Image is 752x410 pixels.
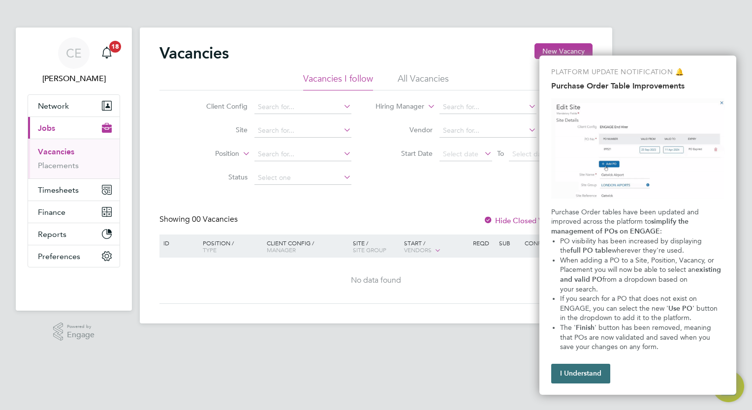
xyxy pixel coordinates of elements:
label: Site [191,125,248,134]
div: Client Config / [264,234,350,258]
span: Finance [38,207,65,217]
span: Timesheets [38,185,79,195]
label: Status [191,173,248,181]
div: Showing [159,214,240,225]
span: Site Group [353,246,386,254]
span: If you search for a PO that does not exist on ENGAGE, you can select the new ' [560,294,699,313]
span: ' button in the dropdown to add it to the platform. [560,304,720,322]
div: Sub [497,234,522,251]
span: Vendors [404,246,432,254]
label: Client Config [191,102,248,111]
span: Preferences [38,252,80,261]
span: 00 Vacancies [192,214,238,224]
span: Reports [38,230,66,239]
span: Engage [67,331,94,339]
label: Hiring Manager [368,102,424,112]
span: PO visibility has been increased by displaying the [560,237,704,255]
div: Reqd [470,234,496,251]
input: Search for... [254,124,351,138]
span: : [660,227,662,235]
nav: Main navigation [16,28,132,311]
li: Vacancies I follow [303,73,373,90]
strong: simplify the management of POs on ENGAGE [551,217,690,235]
a: Vacancies [38,147,74,156]
strong: Use PO [668,304,692,313]
div: No data found [161,275,591,286]
span: Collette Ellis [28,73,120,85]
a: Placements [38,161,79,170]
span: The ' [560,323,576,332]
span: Select date [512,149,548,158]
span: ' button has been removed, meaning that POs are now validated and saved when you save your change... [560,323,713,351]
a: Go to home page [28,277,120,293]
div: ID [161,234,195,251]
span: 18 [109,41,121,53]
label: Vendor [376,125,433,134]
a: Go to account details [28,37,120,85]
strong: Finish [576,323,595,332]
span: Select date [443,149,478,158]
span: Type [203,246,217,254]
span: Jobs [38,123,55,133]
div: Start / [402,234,470,259]
li: All Vacancies [398,73,449,90]
label: Start Date [376,149,433,158]
span: Network [38,101,69,111]
div: Conf [522,234,548,251]
div: Purchase Order Table Improvements [539,56,736,395]
input: Select one [254,171,351,185]
input: Search for... [254,147,351,161]
div: Site / [350,234,402,258]
span: To [494,147,507,160]
input: Search for... [254,100,351,114]
h2: Vacancies [159,43,229,63]
span: When adding a PO to a Site, Position, Vacancy, or Placement you will now be able to select an [560,256,716,274]
p: PLATFORM UPDATE NOTIFICATION 🔔 [551,67,724,77]
span: Purchase Order tables have been updated and improved across the platform to [551,208,701,226]
strong: existing and valid PO [560,265,723,284]
img: Purchase Order Table Improvements [551,98,724,199]
label: Hide Closed Vacancies [483,216,571,225]
input: Search for... [439,124,536,138]
span: wherever they're used. [612,246,684,255]
button: I Understand [551,364,610,383]
img: berryrecruitment-logo-retina.png [45,277,102,293]
span: Manager [267,246,296,254]
span: Powered by [67,322,94,331]
input: Search for... [439,100,536,114]
strong: full PO table [570,246,612,255]
span: CE [66,47,82,59]
div: Position / [195,234,264,258]
span: from a dropdown based on your search. [560,275,713,293]
button: New Vacancy [534,43,593,59]
label: Position [183,149,239,159]
h2: Purchase Order Table Improvements [551,81,724,90]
